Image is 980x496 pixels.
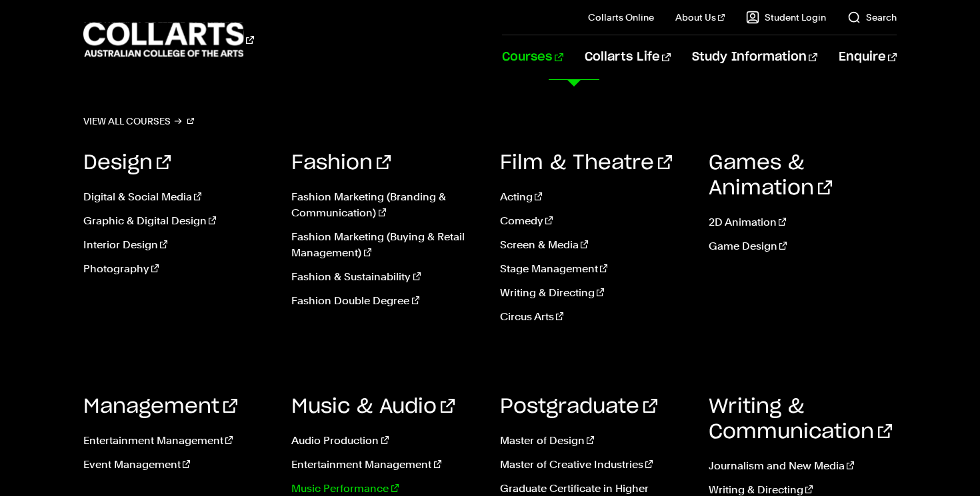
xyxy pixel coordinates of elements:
[500,261,689,277] a: Stage Management
[500,457,689,473] a: Master of Creative Industries
[500,433,689,449] a: Master of Design
[847,11,897,24] a: Search
[291,397,455,417] a: Music & Audio
[500,153,672,173] a: Film & Theatre
[291,293,480,309] a: Fashion Double Degree
[502,35,563,79] a: Courses
[500,213,689,229] a: Comedy
[839,35,897,79] a: Enquire
[500,189,689,205] a: Acting
[291,457,480,473] a: Entertainment Management
[709,153,832,198] a: Games & Animation
[675,11,725,24] a: About Us
[83,397,237,417] a: Management
[500,285,689,301] a: Writing & Directing
[83,213,272,229] a: Graphic & Digital Design
[585,35,671,79] a: Collarts Life
[83,153,171,173] a: Design
[746,11,826,24] a: Student Login
[709,214,897,230] a: 2D Animation
[692,35,817,79] a: Study Information
[709,238,897,254] a: Game Design
[500,397,657,417] a: Postgraduate
[291,433,480,449] a: Audio Production
[83,237,272,253] a: Interior Design
[83,21,254,59] div: Go to homepage
[83,112,194,130] a: View all courses
[709,397,892,442] a: Writing & Communication
[291,189,480,221] a: Fashion Marketing (Branding & Communication)
[709,458,897,474] a: Journalism and New Media
[588,11,654,24] a: Collarts Online
[83,189,272,205] a: Digital & Social Media
[83,261,272,277] a: Photography
[83,457,272,473] a: Event Management
[500,309,689,325] a: Circus Arts
[500,237,689,253] a: Screen & Media
[291,229,480,261] a: Fashion Marketing (Buying & Retail Management)
[83,433,272,449] a: Entertainment Management
[291,153,391,173] a: Fashion
[291,269,480,285] a: Fashion & Sustainability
